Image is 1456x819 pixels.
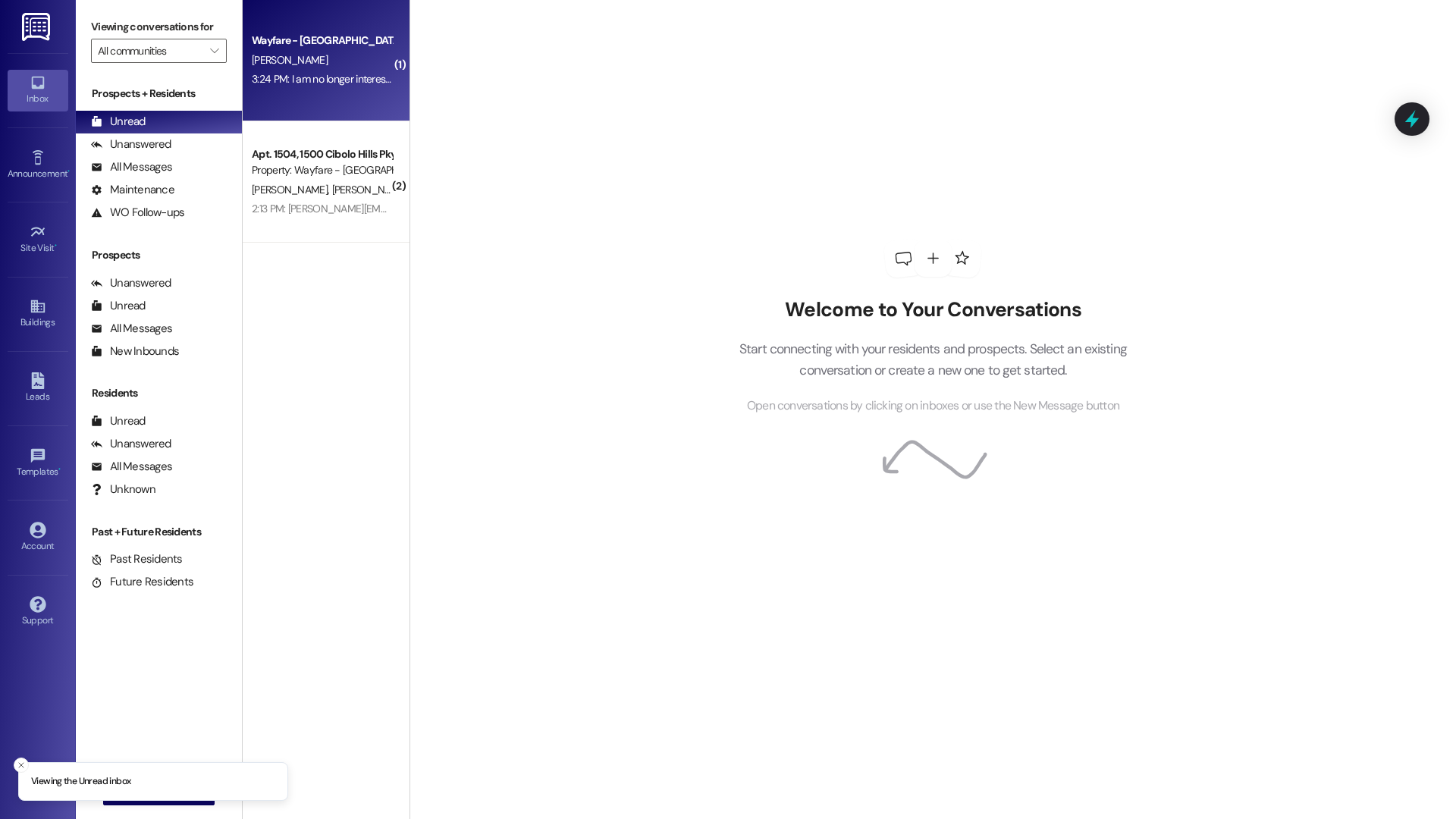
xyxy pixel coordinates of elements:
[252,202,522,215] div: 2:13 PM: [PERSON_NAME][EMAIL_ADDRESS][DOMAIN_NAME]
[8,591,68,632] a: Support
[91,574,193,590] div: Future Residents
[716,298,1150,322] h2: Welcome to Your Conversations
[67,166,70,177] span: •
[91,275,171,291] div: Unanswered
[252,33,392,49] div: Wayfare - [GEOGRAPHIC_DATA]
[252,183,332,196] span: [PERSON_NAME]
[76,247,242,263] div: Prospects
[55,240,57,251] span: •
[91,413,146,429] div: Unread
[252,146,392,162] div: Apt. 1504, 1500 Cibolo Hills Pky
[91,321,172,337] div: All Messages
[252,53,328,67] span: [PERSON_NAME]
[91,114,146,130] div: Unread
[91,205,184,221] div: WO Follow-ups
[91,436,171,452] div: Unanswered
[76,524,242,540] div: Past + Future Residents
[22,13,53,41] img: ResiDesk Logo
[14,758,29,773] button: Close toast
[252,162,392,178] div: Property: Wayfare - [GEOGRAPHIC_DATA]
[91,344,179,359] div: New Inbounds
[58,464,61,475] span: •
[31,775,130,789] p: Viewing the Unread inbox
[91,459,172,475] div: All Messages
[91,136,171,152] div: Unanswered
[76,86,242,102] div: Prospects + Residents
[747,397,1119,416] span: Open conversations by clicking on inboxes or use the New Message button
[91,551,183,567] div: Past Residents
[331,183,407,196] span: [PERSON_NAME]
[91,482,155,497] div: Unknown
[8,219,68,260] a: Site Visit •
[252,72,450,86] div: 3:24 PM: I am no longer interested. Thank you
[210,45,218,57] i: 
[91,159,172,175] div: All Messages
[716,338,1150,381] p: Start connecting with your residents and prospects. Select an existing conversation or create a n...
[8,443,68,484] a: Templates •
[91,298,146,314] div: Unread
[8,293,68,334] a: Buildings
[98,39,202,63] input: All communities
[91,182,174,198] div: Maintenance
[91,15,227,39] label: Viewing conversations for
[8,368,68,409] a: Leads
[8,70,68,111] a: Inbox
[8,517,68,558] a: Account
[76,385,242,401] div: Residents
